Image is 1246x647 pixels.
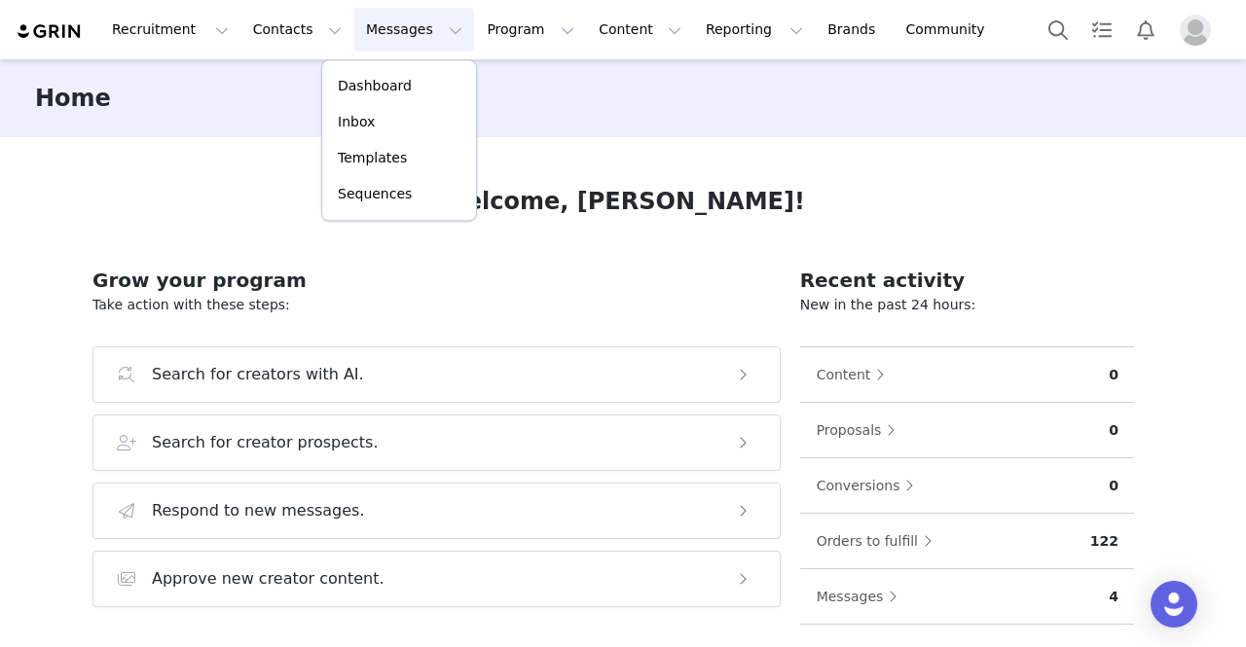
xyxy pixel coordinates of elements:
h3: Search for creators with AI. [152,363,364,386]
a: Brands [816,8,893,52]
div: Open Intercom Messenger [1151,581,1197,628]
p: New in the past 24 hours: [800,295,1134,315]
p: 0 [1109,365,1118,385]
a: Tasks [1081,8,1123,52]
p: 0 [1109,420,1118,441]
p: 4 [1109,587,1118,607]
button: Contacts [241,8,353,52]
img: grin logo [16,22,84,41]
button: Content [816,359,896,390]
button: Content [587,8,693,52]
p: Inbox [338,112,375,132]
button: Messages [354,8,474,52]
h3: Home [35,81,111,116]
button: Search for creator prospects. [92,414,781,471]
h3: Search for creator prospects. [152,431,379,454]
button: Messages [816,581,908,612]
button: Conversions [816,470,925,501]
button: Proposals [816,414,906,446]
h2: Grow your program [92,266,781,295]
button: Profile [1168,15,1230,46]
button: Recruitment [100,8,240,52]
button: Orders to fulfill [816,525,942,557]
p: Dashboard [338,76,412,96]
button: Respond to new messages. [92,483,781,539]
img: placeholder-profile.jpg [1180,15,1211,46]
button: Search [1037,8,1080,52]
button: Approve new creator content. [92,551,781,607]
h2: Recent activity [800,266,1134,295]
p: Take action with these steps: [92,295,781,315]
a: Community [895,8,1006,52]
button: Program [475,8,586,52]
p: Sequences [338,184,412,204]
button: Notifications [1124,8,1167,52]
h1: Welcome, [PERSON_NAME]! [441,184,805,219]
p: 122 [1090,531,1118,552]
h3: Respond to new messages. [152,499,365,522]
h3: Approve new creator content. [152,567,385,591]
p: 0 [1109,476,1118,496]
p: Templates [338,148,407,168]
button: Search for creators with AI. [92,346,781,403]
button: Reporting [694,8,815,52]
